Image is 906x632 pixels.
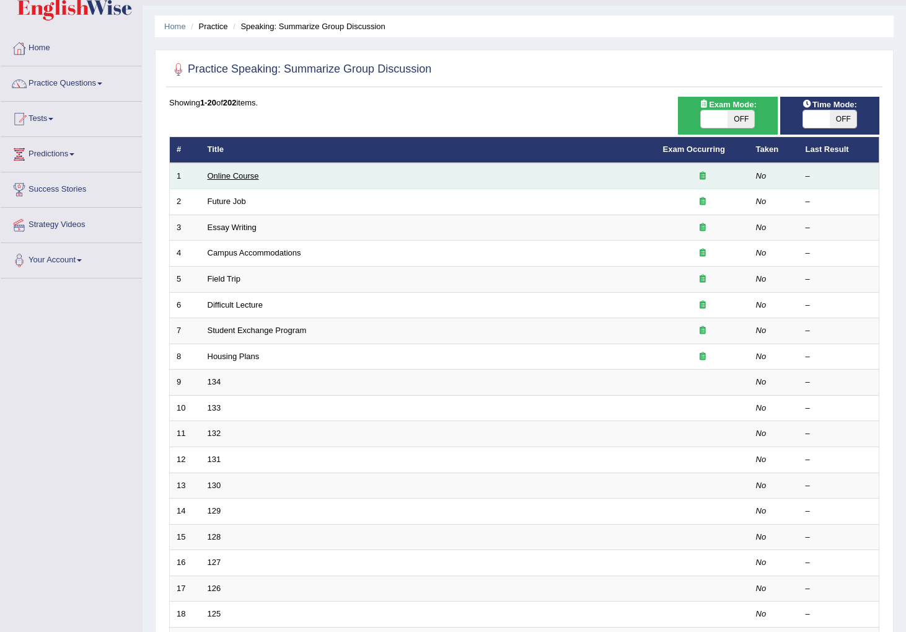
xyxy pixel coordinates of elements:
[208,326,307,335] a: Student Exchange Program
[170,550,201,576] td: 16
[806,557,873,569] div: –
[170,524,201,550] td: 15
[806,480,873,492] div: –
[208,274,240,283] a: Field Trip
[756,403,767,412] em: No
[756,429,767,438] em: No
[806,532,873,543] div: –
[806,351,873,363] div: –
[806,454,873,466] div: –
[170,241,201,267] td: 4
[663,222,742,234] div: Exam occurring question
[663,300,742,311] div: Exam occurring question
[170,499,201,525] td: 14
[208,377,221,386] a: 134
[756,352,767,361] em: No
[806,196,873,208] div: –
[1,243,142,274] a: Your Account
[1,31,142,62] a: Home
[170,473,201,499] td: 13
[208,481,221,490] a: 130
[1,102,142,133] a: Tests
[208,248,301,257] a: Campus Accommodations
[806,274,873,285] div: –
[170,215,201,241] td: 3
[663,145,725,154] a: Exam Occurring
[663,274,742,285] div: Exam occurring question
[756,223,767,232] em: No
[170,137,201,163] th: #
[170,163,201,189] td: 1
[756,197,767,206] em: No
[208,429,221,438] a: 132
[756,171,767,180] em: No
[756,558,767,567] em: No
[806,300,873,311] div: –
[208,223,257,232] a: Essay Writing
[798,98,862,111] span: Time Mode:
[756,326,767,335] em: No
[806,222,873,234] div: –
[208,300,263,309] a: Difficult Lecture
[756,481,767,490] em: No
[1,66,142,97] a: Practice Questions
[806,505,873,517] div: –
[170,602,201,628] td: 18
[170,318,201,344] td: 7
[208,609,221,618] a: 125
[208,558,221,567] a: 127
[170,576,201,602] td: 17
[170,395,201,421] td: 10
[806,583,873,595] div: –
[1,172,142,203] a: Success Stories
[756,274,767,283] em: No
[208,171,259,180] a: Online Course
[756,609,767,618] em: No
[756,506,767,515] em: No
[208,584,221,593] a: 126
[208,197,246,206] a: Future Job
[223,98,237,107] b: 202
[200,98,216,107] b: 1-20
[663,171,742,182] div: Exam occurring question
[678,97,777,135] div: Show exams occurring in exams
[806,171,873,182] div: –
[756,532,767,541] em: No
[806,247,873,259] div: –
[169,60,431,79] h2: Practice Speaking: Summarize Group Discussion
[170,267,201,293] td: 5
[806,325,873,337] div: –
[208,506,221,515] a: 129
[663,196,742,208] div: Exam occurring question
[170,344,201,370] td: 8
[756,377,767,386] em: No
[663,325,742,337] div: Exam occurring question
[201,137,656,163] th: Title
[164,22,186,31] a: Home
[208,352,260,361] a: Housing Plans
[169,97,879,109] div: Showing of items.
[728,110,754,128] span: OFF
[756,300,767,309] em: No
[170,370,201,396] td: 9
[806,376,873,388] div: –
[663,247,742,259] div: Exam occurring question
[170,447,201,473] td: 12
[230,20,385,32] li: Speaking: Summarize Group Discussion
[830,110,856,128] span: OFF
[749,137,799,163] th: Taken
[663,351,742,363] div: Exam occurring question
[694,98,761,111] span: Exam Mode:
[756,248,767,257] em: No
[756,584,767,593] em: No
[806,428,873,440] div: –
[208,532,221,541] a: 128
[208,455,221,464] a: 131
[170,189,201,215] td: 2
[170,421,201,447] td: 11
[799,137,879,163] th: Last Result
[170,292,201,318] td: 6
[1,208,142,239] a: Strategy Videos
[208,403,221,412] a: 133
[1,137,142,168] a: Predictions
